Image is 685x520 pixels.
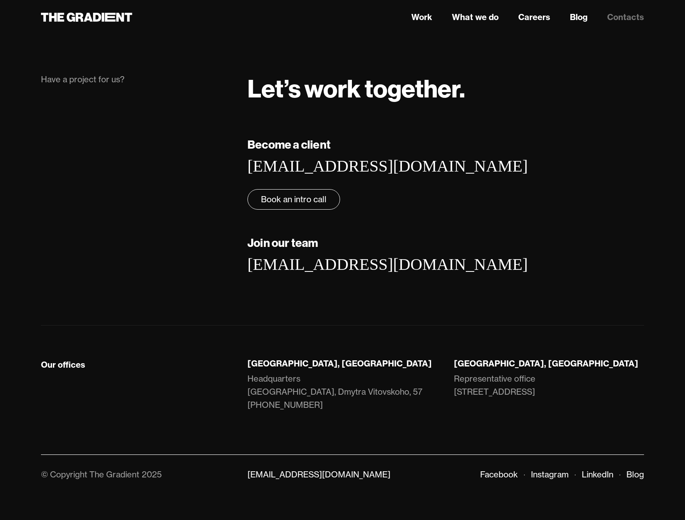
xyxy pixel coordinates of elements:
[454,358,638,369] strong: [GEOGRAPHIC_DATA], [GEOGRAPHIC_DATA]
[454,385,644,398] a: [STREET_ADDRESS]
[247,385,438,398] a: [GEOGRAPHIC_DATA], Dmytra Vitovskoho, 57
[247,157,528,175] a: [EMAIL_ADDRESS][DOMAIN_NAME]‍
[247,358,438,369] div: [GEOGRAPHIC_DATA], [GEOGRAPHIC_DATA]
[247,73,465,104] strong: Let’s work together.
[247,255,528,274] a: [EMAIL_ADDRESS][DOMAIN_NAME]
[454,372,535,385] div: Representative office
[247,189,340,210] a: Book an intro call
[247,372,300,385] div: Headquarters
[626,469,644,479] a: Blog
[247,235,318,250] strong: Join our team
[247,137,331,151] strong: Become a client
[247,398,323,411] a: [PHONE_NUMBER]
[531,469,569,479] a: Instagram
[41,74,231,85] div: Have a project for us?
[142,469,162,479] div: 2025
[607,11,644,23] a: Contacts
[41,469,139,479] div: © Copyright The Gradient
[480,469,518,479] a: Facebook
[518,11,550,23] a: Careers
[582,469,613,479] a: LinkedIn
[411,11,432,23] a: Work
[247,469,390,479] a: [EMAIL_ADDRESS][DOMAIN_NAME]
[570,11,587,23] a: Blog
[452,11,499,23] a: What we do
[41,359,85,370] div: Our offices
